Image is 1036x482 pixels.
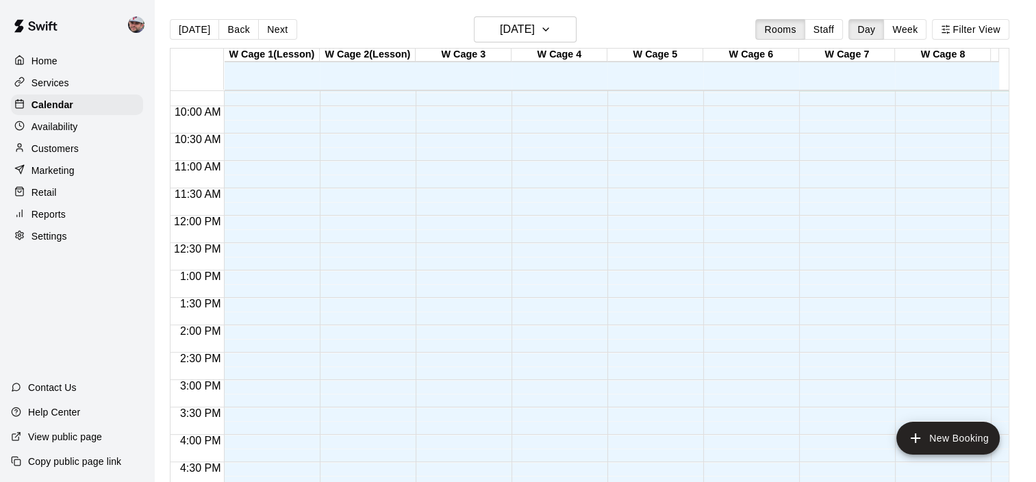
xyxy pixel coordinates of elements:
button: Day [848,19,884,40]
div: W Cage 5 [607,49,703,62]
a: Calendar [11,94,143,115]
button: [DATE] [170,19,219,40]
span: 4:00 PM [177,435,225,446]
span: 3:30 PM [177,407,225,419]
div: W Cage 4 [511,49,607,62]
div: W Cage 3 [416,49,511,62]
button: Week [883,19,926,40]
a: Home [11,51,143,71]
p: Availability [31,120,78,134]
span: 1:00 PM [177,270,225,282]
button: Next [258,19,296,40]
img: Alec Silverman [128,16,144,33]
p: Calendar [31,98,73,112]
button: Rooms [755,19,805,40]
p: Services [31,76,69,90]
span: 12:30 PM [170,243,224,255]
button: Filter View [932,19,1009,40]
p: View public page [28,430,102,444]
div: W Cage 2(Lesson) [320,49,416,62]
p: Marketing [31,164,75,177]
div: W Cage 1(Lesson) [224,49,320,62]
span: 10:30 AM [171,134,225,145]
a: Customers [11,138,143,159]
p: Customers [31,142,79,155]
span: 11:30 AM [171,188,225,200]
button: Staff [805,19,844,40]
span: 2:30 PM [177,353,225,364]
div: W Cage 6 [703,49,799,62]
h6: [DATE] [500,20,535,39]
a: Reports [11,204,143,225]
a: Retail [11,182,143,203]
p: Contact Us [28,381,77,394]
a: Settings [11,226,143,246]
span: 3:00 PM [177,380,225,392]
a: Availability [11,116,143,137]
span: 10:00 AM [171,106,225,118]
span: 12:00 PM [170,216,224,227]
div: Alec Silverman [125,11,154,38]
p: Reports [31,207,66,221]
p: Retail [31,186,57,199]
button: Back [218,19,259,40]
a: Marketing [11,160,143,181]
div: W Cage 7 [799,49,895,62]
button: [DATE] [474,16,577,42]
a: Services [11,73,143,93]
button: add [896,422,1000,455]
p: Settings [31,229,67,243]
span: 4:30 PM [177,462,225,474]
div: W Cage 8 [895,49,991,62]
span: 2:00 PM [177,325,225,337]
p: Copy public page link [28,455,121,468]
span: 11:00 AM [171,161,225,173]
span: 1:30 PM [177,298,225,309]
p: Help Center [28,405,80,419]
p: Home [31,54,58,68]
